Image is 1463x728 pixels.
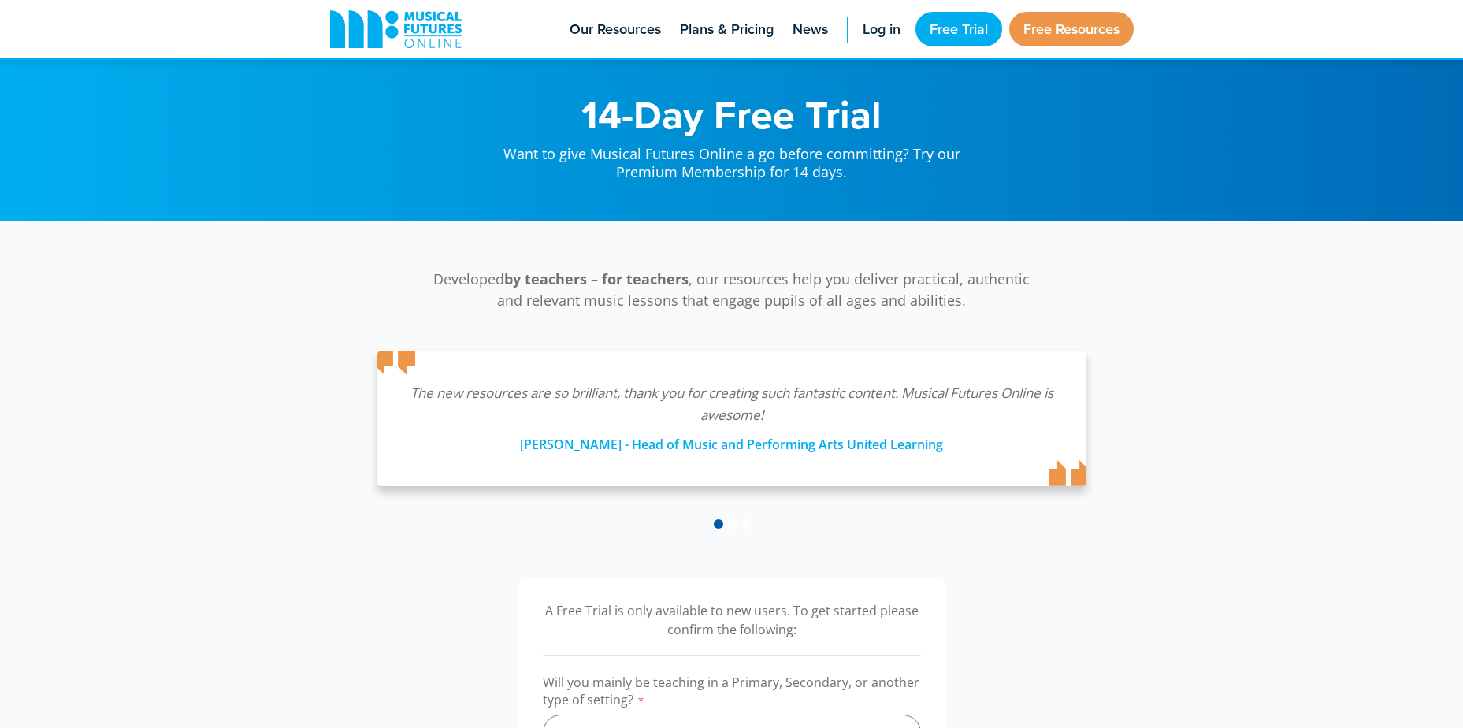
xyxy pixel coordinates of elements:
[409,382,1055,426] p: The new resources are so brilliant, thank you for creating such fantastic content. Musical Future...
[570,19,661,40] span: Our Resources
[488,95,976,134] h1: 14-Day Free Trial
[425,269,1039,311] p: Developed , our resources help you deliver practical, authentic and relevant music lessons that e...
[543,601,921,639] p: A Free Trial is only available to new users. To get started please confirm the following:
[543,674,921,715] label: Will you mainly be teaching in a Primary, Secondary, or another type of setting?
[793,19,828,40] span: News
[504,269,689,288] strong: by teachers – for teachers
[488,134,976,182] p: Want to give Musical Futures Online a go before committing? Try our Premium Membership for 14 days.
[863,19,900,40] span: Log in
[409,426,1055,455] div: [PERSON_NAME] - Head of Music and Performing Arts United Learning
[915,12,1002,46] a: Free Trial
[680,19,774,40] span: Plans & Pricing
[1009,12,1134,46] a: Free Resources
